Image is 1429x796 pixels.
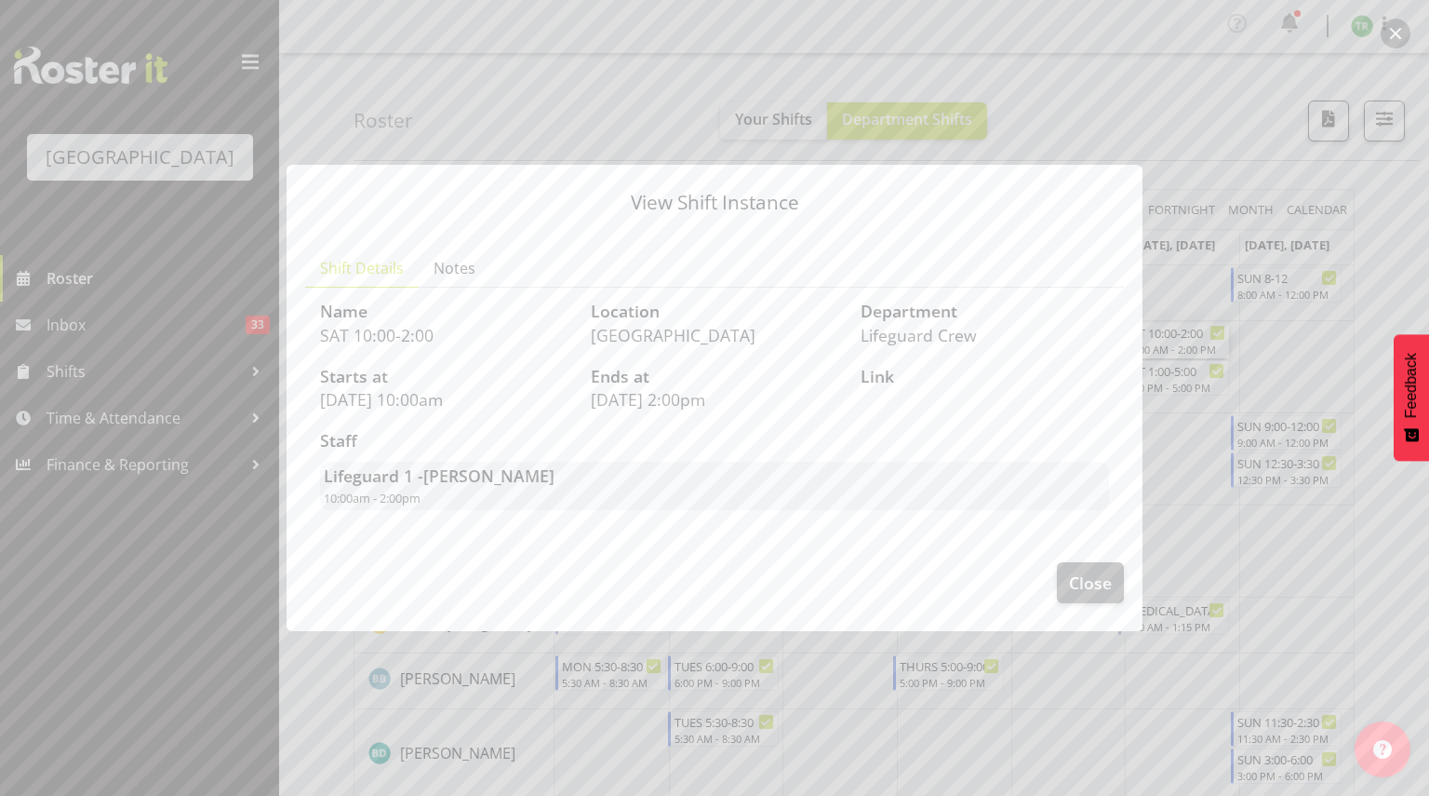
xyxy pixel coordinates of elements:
span: Shift Details [320,257,404,279]
span: Feedback [1403,353,1420,418]
h3: Starts at [320,368,568,386]
strong: Lifeguard 1 - [324,465,554,487]
p: Lifeguard Crew [861,325,1109,345]
button: Close [1057,562,1124,603]
p: SAT 10:00-2:00 [320,325,568,345]
p: View Shift Instance [305,193,1124,212]
h3: Ends at [591,368,839,386]
h3: Staff [320,432,1109,451]
p: [DATE] 10:00am [320,389,568,410]
span: Close [1069,571,1112,595]
p: [DATE] 2:00pm [591,389,839,410]
span: 10:00am - 2:00pm [324,490,421,506]
button: Feedback - Show survey [1394,334,1429,461]
h3: Name [320,303,568,321]
p: [GEOGRAPHIC_DATA] [591,325,839,345]
h3: Location [591,303,839,321]
span: [PERSON_NAME] [423,465,554,487]
span: Notes [434,257,475,279]
h3: Department [861,303,1109,321]
h3: Link [861,368,1109,386]
img: help-xxl-2.png [1373,740,1392,759]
